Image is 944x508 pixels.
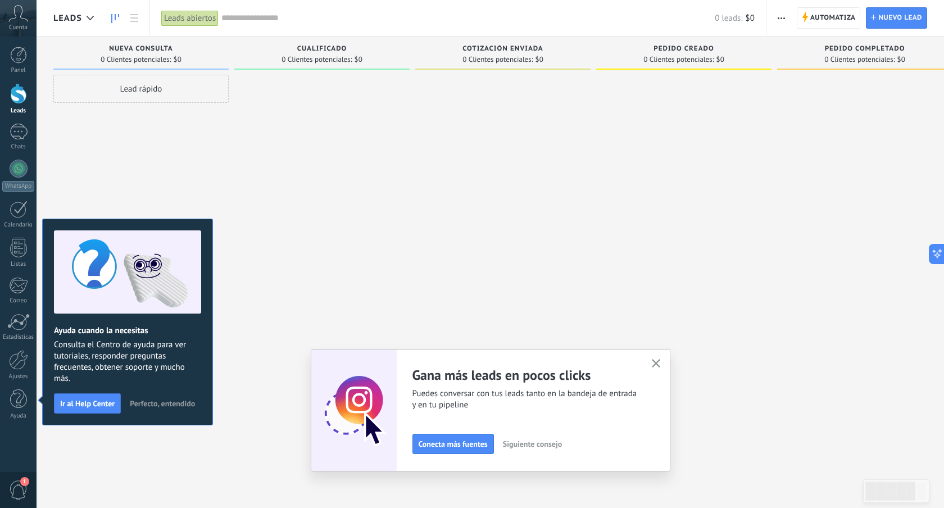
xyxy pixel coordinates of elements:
[412,366,638,384] h2: Gana más leads en pocos clicks
[125,395,200,412] button: Perfecto, entendido
[2,297,35,305] div: Correo
[2,181,34,192] div: WhatsApp
[2,107,35,115] div: Leads
[9,24,28,31] span: Cuenta
[282,56,352,63] span: 0 Clientes potenciales:
[716,56,724,63] span: $0
[130,400,195,407] span: Perfecto, entendido
[240,45,404,55] div: Cualificado
[297,45,347,53] span: Cualificado
[878,8,922,28] span: Nuevo lead
[462,56,533,63] span: 0 Clientes potenciales:
[421,45,585,55] div: Cotización enviada
[54,325,201,336] h2: Ayuda cuando la necesitas
[54,339,201,384] span: Consulta el Centro de ayuda para ver tutoriales, responder preguntas frecuentes, obtener soporte ...
[412,388,638,411] span: Puedes conversar con tus leads tanto en la bandeja de entrada y en tu pipeline
[53,75,229,103] div: Lead rápido
[419,440,488,448] span: Conecta más fuentes
[2,334,35,341] div: Estadísticas
[653,45,714,53] span: Pedido creado
[643,56,714,63] span: 0 Clientes potenciales:
[773,7,789,29] button: Más
[746,13,755,24] span: $0
[174,56,181,63] span: $0
[897,56,905,63] span: $0
[20,477,29,486] span: 1
[535,56,543,63] span: $0
[825,45,905,53] span: Pedido completado
[715,13,742,24] span: 0 leads:
[824,56,895,63] span: 0 Clientes potenciales:
[106,7,125,29] a: Leads
[355,56,362,63] span: $0
[2,221,35,229] div: Calendario
[2,261,35,268] div: Listas
[60,400,115,407] span: Ir al Help Center
[101,56,171,63] span: 0 Clientes potenciales:
[462,45,543,53] span: Cotización enviada
[810,8,856,28] span: Automatiza
[125,7,144,29] a: Lista
[2,67,35,74] div: Panel
[59,45,223,55] div: Nueva consulta
[503,440,562,448] span: Siguiente consejo
[53,13,82,24] span: Leads
[54,393,121,414] button: Ir al Help Center
[797,7,861,29] a: Automatiza
[866,7,927,29] a: Nuevo lead
[602,45,766,55] div: Pedido creado
[2,143,35,151] div: Chats
[2,373,35,380] div: Ajustes
[109,45,173,53] span: Nueva consulta
[2,412,35,420] div: Ayuda
[498,436,567,452] button: Siguiente consejo
[412,434,494,454] button: Conecta más fuentes
[161,10,219,26] div: Leads abiertos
